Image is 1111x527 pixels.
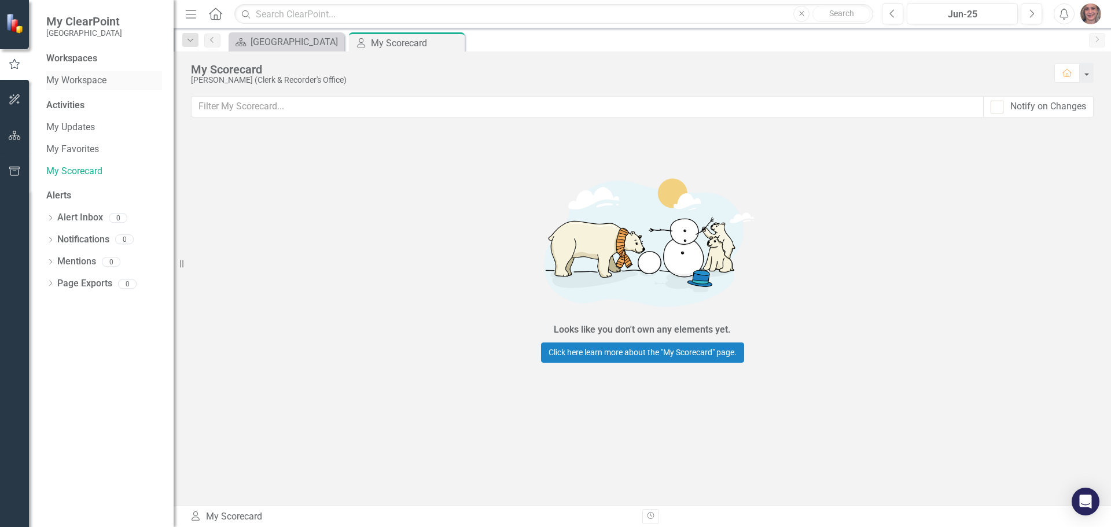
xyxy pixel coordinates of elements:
small: [GEOGRAPHIC_DATA] [46,28,122,38]
img: Getting started [469,163,816,321]
span: My ClearPoint [46,14,122,28]
a: My Updates [46,121,162,134]
div: 0 [115,235,134,245]
button: Jun-25 [907,3,1018,24]
a: Click here learn more about the "My Scorecard" page. [541,342,744,363]
a: Notifications [57,233,109,246]
input: Search ClearPoint... [234,4,873,24]
div: 0 [102,257,120,267]
img: ClearPoint Strategy [6,13,26,34]
span: Search [829,9,854,18]
a: Alert Inbox [57,211,103,224]
a: My Workspace [46,74,162,87]
div: Activities [46,99,162,112]
div: Alerts [46,189,162,202]
a: My Favorites [46,143,162,156]
a: My Scorecard [46,165,162,178]
div: [GEOGRAPHIC_DATA] [251,35,341,49]
img: Catherine Jakubauskas [1080,3,1101,24]
div: My Scorecard [191,63,1043,76]
div: 0 [109,213,127,223]
div: My Scorecard [190,510,634,524]
div: [PERSON_NAME] (Clerk & Recorder's Office) [191,76,1043,84]
a: Mentions [57,255,96,268]
div: Jun-25 [911,8,1014,21]
input: Filter My Scorecard... [191,96,984,117]
div: Workspaces [46,52,97,65]
a: Page Exports [57,277,112,290]
div: My Scorecard [371,36,462,50]
div: Open Intercom Messenger [1072,488,1099,515]
div: Looks like you don't own any elements yet. [554,323,731,337]
a: [GEOGRAPHIC_DATA] [231,35,341,49]
div: 0 [118,279,137,289]
button: Search [812,6,870,22]
div: Notify on Changes [1010,100,1086,113]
